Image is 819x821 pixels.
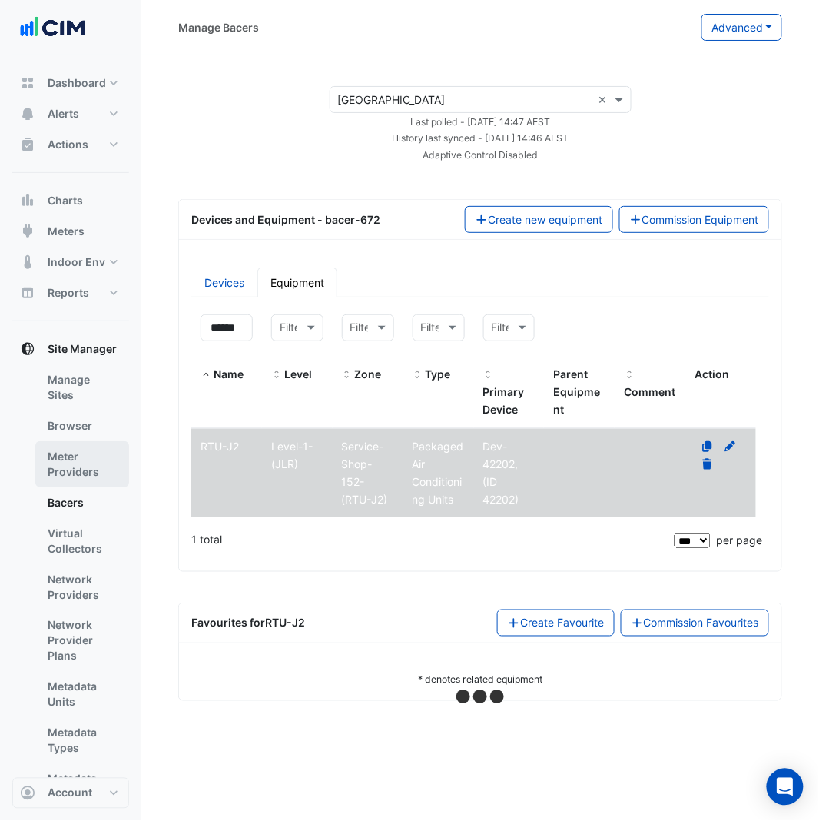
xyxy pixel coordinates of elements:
[767,769,804,806] div: Open Intercom Messenger
[426,367,451,381] span: Type
[48,786,92,801] span: Account
[423,149,538,161] small: Adaptive Control Disabled
[20,137,35,152] app-icon: Actions
[12,278,129,308] button: Reports
[35,672,129,718] a: Metadata Units
[413,440,464,505] span: Packaged Air Conditioning Units
[342,369,353,381] span: Zone
[18,12,88,43] img: Company Logo
[12,129,129,160] button: Actions
[191,268,257,297] a: Devices
[342,440,388,505] span: Service-Shop-152-(RTU-J2)
[483,385,525,416] span: Primary Device
[265,617,305,630] strong: RTU-J2
[619,206,770,233] button: Commission Equipment
[35,364,129,410] a: Manage Sites
[250,617,305,630] span: for
[12,334,129,364] button: Site Manager
[35,441,129,487] a: Meter Providers
[35,518,129,564] a: Virtual Collectors
[178,19,259,35] div: Manage Bacers
[257,268,337,297] a: Equipment
[598,91,612,108] span: Clear
[12,68,129,98] button: Dashboard
[410,116,550,128] small: Thu 02-Oct-2025 23:47 CDT
[12,247,129,278] button: Indoor Env
[497,610,615,637] button: Create Favourite
[701,457,715,470] a: Delete
[12,216,129,247] button: Meters
[20,224,35,239] app-icon: Meters
[553,367,600,416] span: Parent Equipment
[201,440,239,453] span: RTU-J2
[48,193,83,208] span: Charts
[48,106,79,121] span: Alerts
[20,193,35,208] app-icon: Charts
[20,285,35,301] app-icon: Reports
[20,106,35,121] app-icon: Alerts
[12,98,129,129] button: Alerts
[355,367,382,381] span: Zone
[465,206,613,233] button: Create new equipment
[35,487,129,518] a: Bacers
[695,367,729,381] span: Action
[483,440,519,505] span: Dev-42202, (ID 42202)
[717,533,763,547] span: per page
[271,369,282,381] span: Level
[191,520,671,559] div: 1 total
[48,285,89,301] span: Reports
[724,440,738,453] a: Edit
[624,385,675,398] span: Comment
[214,367,244,381] span: Name
[35,410,129,441] a: Browser
[191,615,305,631] div: Favourites
[621,610,770,637] a: Commission Favourites
[201,369,211,381] span: Name
[413,369,423,381] span: Type
[271,440,313,470] span: Level-1-(JLR)
[12,185,129,216] button: Charts
[48,341,117,357] span: Site Manager
[392,132,569,144] small: Thu 02-Oct-2025 23:46 CDT
[35,764,129,795] a: Metadata
[20,341,35,357] app-icon: Site Manager
[48,75,106,91] span: Dashboard
[20,75,35,91] app-icon: Dashboard
[48,224,85,239] span: Meters
[35,564,129,610] a: Network Providers
[48,254,105,270] span: Indoor Env
[701,14,782,41] button: Advanced
[35,718,129,764] a: Metadata Types
[701,440,715,453] a: Clone Equipment
[12,778,129,809] button: Account
[35,610,129,672] a: Network Provider Plans
[418,674,542,686] small: * denotes related equipment
[624,369,635,381] span: Comment
[483,369,494,381] span: Primary Device
[20,254,35,270] app-icon: Indoor Env
[284,367,312,381] span: Level
[182,211,456,228] div: Devices and Equipment - bacer-672
[48,137,88,152] span: Actions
